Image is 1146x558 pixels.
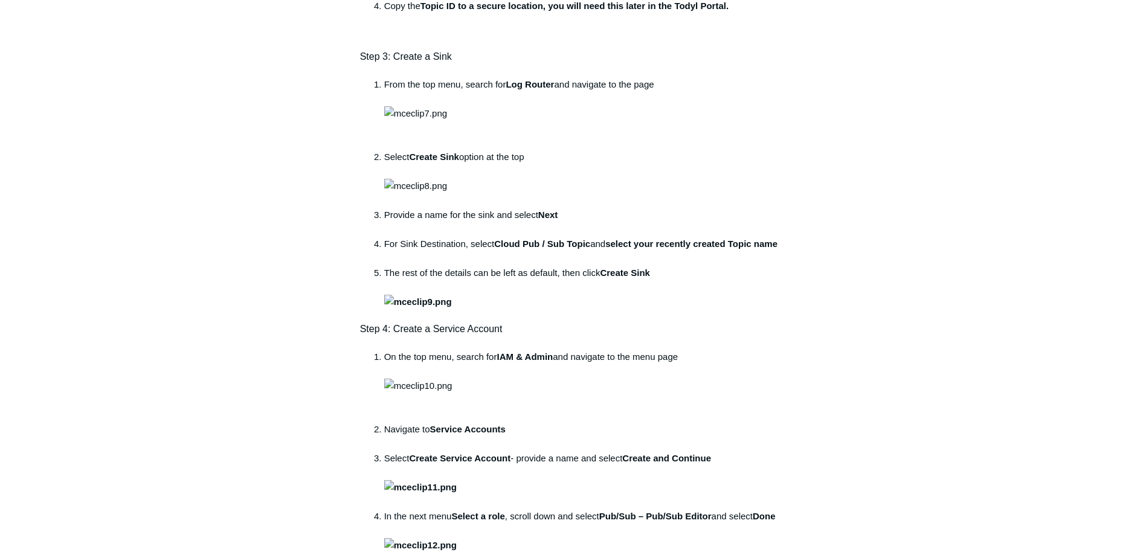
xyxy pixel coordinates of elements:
strong: Log Router [506,79,554,89]
li: Navigate to [384,422,787,451]
strong: select your recently created Topic name [605,239,777,249]
strong: Done [384,511,776,550]
img: mceclip9.png [384,295,452,309]
li: The rest of the details can be left as default, then click [384,266,787,309]
li: Provide a name for the sink and select [384,208,787,237]
img: mceclip8.png [384,179,447,193]
h4: Step 4: Create a Service Account [360,321,787,337]
strong: Create Sink [409,152,459,162]
img: mceclip7.png [384,106,447,121]
li: Select - provide a name and select [384,451,787,509]
strong: Create Service Account [409,453,510,463]
strong: Cloud Pub / Sub Topic [494,239,590,249]
strong: Topic ID [420,1,456,11]
strong: Create Sink [384,268,650,307]
li: Select option at the top [384,150,787,208]
img: mceclip11.png [384,480,457,495]
li: For Sink Destination, select and [384,237,787,266]
img: mceclip10.png [384,379,452,393]
strong: Select a role [451,511,504,521]
strong: Pub/Sub – Pub/Sub Editor [599,511,712,521]
li: On the top menu, search for and navigate to the menu page [384,350,787,422]
strong: IAM & Admin [497,351,553,362]
strong: Service Accounts [430,424,506,434]
strong: to a secure location, you will need this later in the Todyl Portal. [458,1,729,11]
strong: Create and Continue [384,453,711,492]
h4: Step 3: Create a Sink [360,49,787,65]
img: mceclip12.png [384,538,457,553]
strong: Next [538,210,558,220]
li: From the top menu, search for and navigate to the page [384,77,787,150]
